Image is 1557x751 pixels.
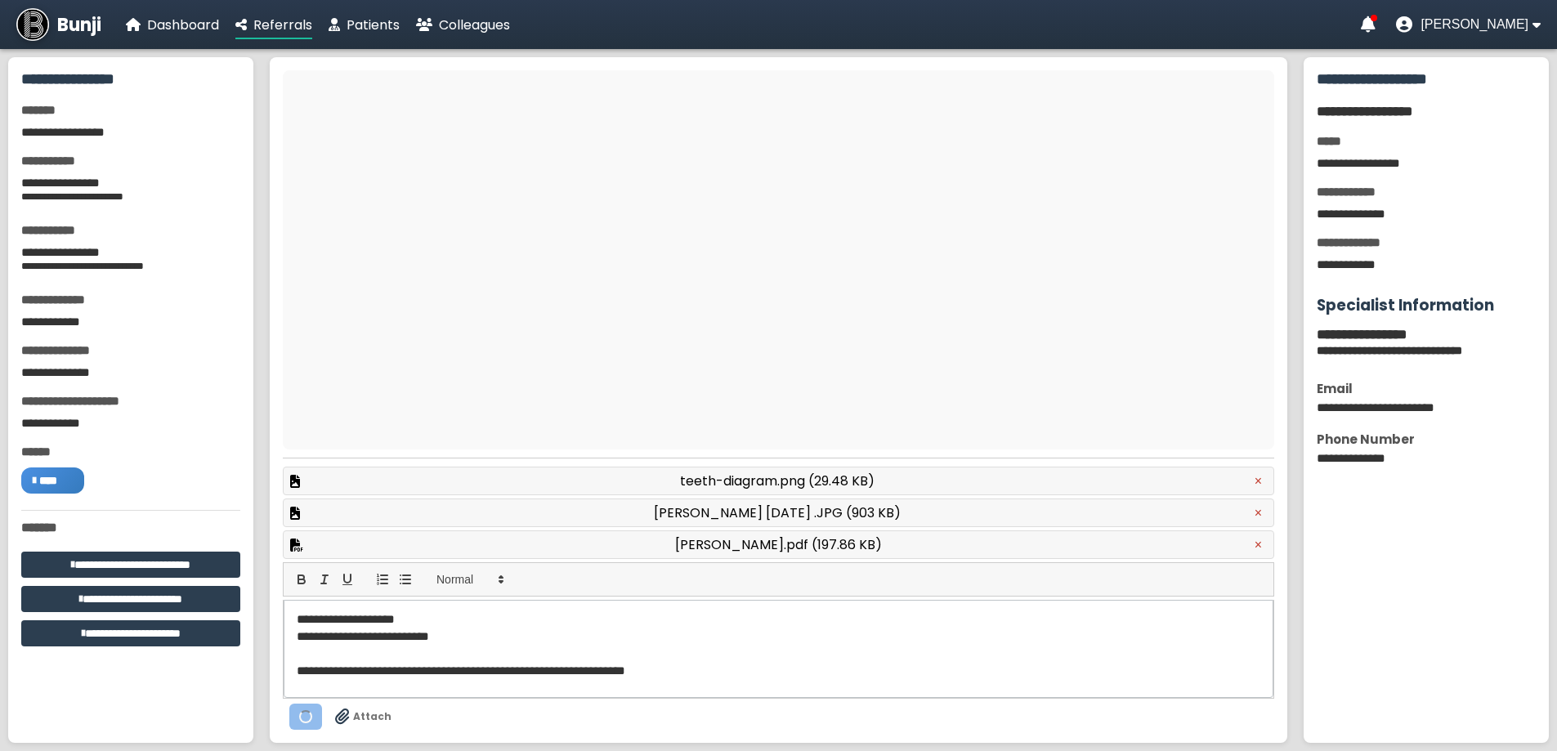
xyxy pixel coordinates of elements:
button: italic [313,570,336,589]
img: Bunji Dental Referral Management [16,8,49,41]
span: Dashboard [147,16,219,34]
div: Preview attached file [283,530,1274,559]
div: Email [1317,379,1536,398]
div: Preview attached file [283,498,1274,527]
button: list: ordered [371,570,394,589]
button: bold [290,570,313,589]
a: Referrals [235,15,312,35]
h3: Specialist Information [1317,293,1536,317]
span: [PERSON_NAME] [1421,17,1528,32]
button: underline [336,570,359,589]
span: Referrals [253,16,312,34]
button: Remove attachment [1250,505,1267,521]
button: list: bullet [394,570,417,589]
button: Remove attachment [1250,473,1267,489]
a: Colleagues [416,15,510,35]
a: Dashboard [126,15,219,35]
a: Notifications [1361,16,1376,33]
div: Phone Number [1317,430,1536,449]
span: Bunji [57,11,101,38]
button: Remove attachment [1250,537,1267,553]
div: Preview attached file [283,467,1274,495]
label: Drag & drop files anywhere to attach [335,709,391,725]
a: Bunji [16,8,101,41]
span: [PERSON_NAME].pdf (197.86 KB) [675,534,882,555]
span: Patients [347,16,400,34]
button: User menu [1396,16,1541,33]
span: [PERSON_NAME] [DATE] .JPG (903 KB) [654,503,901,523]
span: teeth-diagram.png (29.48 KB) [680,471,875,491]
a: Patients [329,15,400,35]
span: Attach [353,709,391,724]
span: Colleagues [439,16,510,34]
